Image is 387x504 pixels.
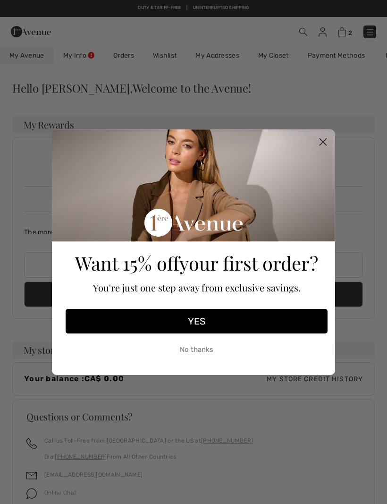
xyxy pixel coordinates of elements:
button: YES [66,309,328,333]
span: You're just one step away from exclusive savings. [93,281,301,294]
span: Want 15% off [75,250,179,275]
span: your first order? [179,250,318,275]
button: No thanks [66,338,328,362]
button: Close dialog [315,134,331,150]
